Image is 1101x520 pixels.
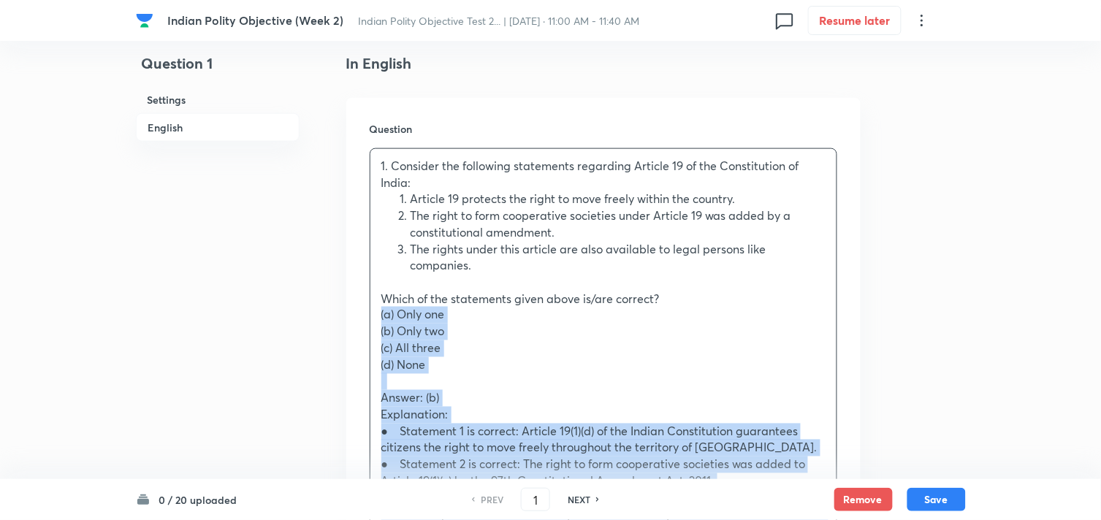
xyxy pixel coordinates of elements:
[381,291,826,307] p: Which of the statements given above is/are correct?
[381,407,826,424] p: Explanation:
[381,307,826,324] p: (a) Only one
[907,488,966,511] button: Save
[568,493,590,506] h6: NEXT
[136,12,153,29] img: Company Logo
[381,158,826,191] p: 1. Consider the following statements regarding Article 19 of the Constitution of India:
[411,191,826,207] li: Article 19 protects the right to move freely within the country.
[370,121,837,137] h6: Question
[136,12,156,29] a: Company Logo
[167,12,343,28] span: Indian Polity Objective (Week 2)
[136,53,300,86] h4: Question 1
[381,324,826,340] p: (b) Only two
[381,340,826,357] p: (c) All three
[159,492,237,508] h6: 0 / 20 uploaded
[381,424,826,456] p: ● Statement 1 is correct: Article 19(1)(d) of the Indian Constitution guarantees citizens the rig...
[481,493,503,506] h6: PREV
[411,207,826,240] li: The right to form cooperative societies under Article 19 was added by a constitutional amendment.
[411,241,826,274] li: The rights under this article are also available to legal persons like companies.
[808,6,902,35] button: Resume later
[136,86,300,113] h6: Settings
[381,456,826,489] p: ● Statement 2 is correct: The right to form cooperative societies was added to Article 19(1)(c) b...
[381,357,826,374] p: (d) None
[358,14,639,28] span: Indian Polity Objective Test 2... | [DATE] · 11:00 AM - 11:40 AM
[381,390,826,407] p: Answer: (b)
[136,113,300,142] h6: English
[834,488,893,511] button: Remove
[346,53,861,74] h4: In English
